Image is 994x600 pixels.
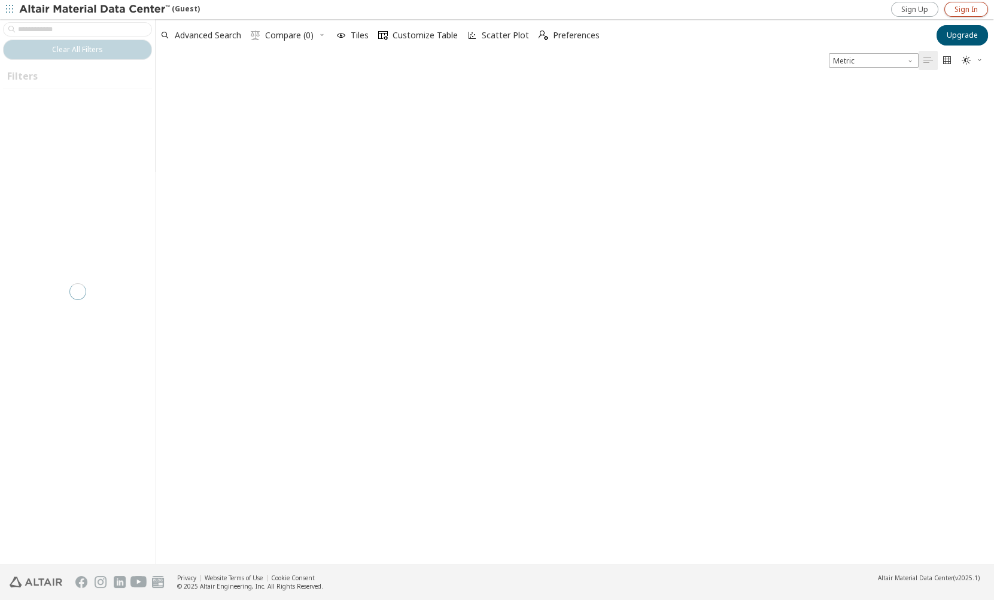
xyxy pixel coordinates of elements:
span: Preferences [553,31,600,40]
img: Altair Engineering [10,577,62,587]
span: Scatter Plot [482,31,529,40]
a: Sign In [944,2,988,17]
button: Theme [957,51,988,70]
span: Customize Table [393,31,458,40]
span: Sign In [955,5,978,14]
div: (Guest) [19,4,200,16]
button: Tile View [938,51,957,70]
i:  [251,31,260,40]
div: (v2025.1) [878,574,980,582]
a: Sign Up [891,2,938,17]
button: Table View [919,51,938,70]
img: Altair Material Data Center [19,4,172,16]
div: © 2025 Altair Engineering, Inc. All Rights Reserved. [177,582,323,590]
span: Tiles [351,31,369,40]
i:  [923,56,933,65]
div: Unit System [829,53,919,68]
a: Cookie Consent [271,574,315,582]
button: Upgrade [937,25,988,46]
span: Altair Material Data Center [878,574,953,582]
span: Sign Up [901,5,928,14]
span: Metric [829,53,919,68]
a: Privacy [177,574,196,582]
a: Website Terms of Use [205,574,263,582]
i:  [943,56,952,65]
i:  [378,31,388,40]
span: Upgrade [947,31,978,40]
i:  [962,56,971,65]
span: Compare (0) [265,31,314,40]
span: Advanced Search [175,31,241,40]
i:  [539,31,548,40]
